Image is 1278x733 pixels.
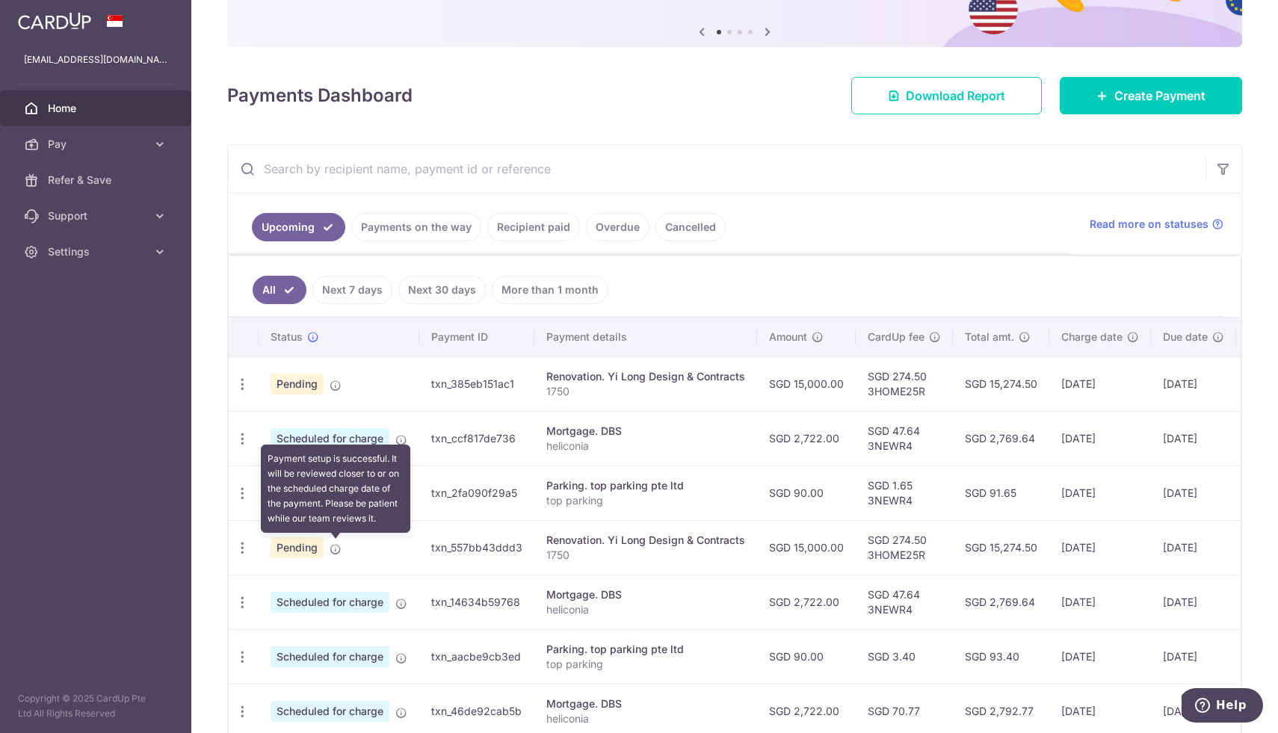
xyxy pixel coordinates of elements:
td: [DATE] [1151,466,1236,520]
td: SGD 47.64 3NEWR4 [856,411,953,466]
td: SGD 2,722.00 [757,411,856,466]
td: SGD 91.65 [953,466,1049,520]
span: Create Payment [1114,87,1206,105]
p: heliconia [546,602,745,617]
span: Home [48,101,146,116]
span: Status [271,330,303,344]
a: Create Payment [1060,77,1242,114]
h4: Payments Dashboard [227,82,413,109]
p: 1750 [546,384,745,399]
a: More than 1 month [492,276,608,304]
span: Scheduled for charge [271,701,389,722]
iframe: Opens a widget where you can find more information [1182,688,1263,726]
img: CardUp [18,12,91,30]
span: Charge date [1061,330,1123,344]
span: Scheduled for charge [271,646,389,667]
div: Renovation. Yi Long Design & Contracts [546,369,745,384]
a: Overdue [586,213,649,241]
td: SGD 90.00 [757,629,856,684]
p: [EMAIL_ADDRESS][DOMAIN_NAME] [24,52,167,67]
div: Renovation. Yi Long Design & Contracts [546,533,745,548]
td: SGD 15,274.50 [953,356,1049,411]
span: Download Report [906,87,1005,105]
td: SGD 274.50 3HOME25R [856,520,953,575]
div: Payment setup is successful. It will be reviewed closer to or on the scheduled charge date of the... [261,445,410,533]
td: [DATE] [1151,411,1236,466]
div: Parking. top parking pte ltd [546,642,745,657]
div: Mortgage. DBS [546,587,745,602]
td: txn_557bb43ddd3 [419,520,534,575]
td: SGD 2,769.64 [953,411,1049,466]
td: [DATE] [1049,356,1151,411]
a: Upcoming [252,213,345,241]
p: heliconia [546,439,745,454]
td: txn_aacbe9cb3ed [419,629,534,684]
td: [DATE] [1049,411,1151,466]
span: CardUp fee [868,330,924,344]
td: SGD 2,769.64 [953,575,1049,629]
td: SGD 3.40 [856,629,953,684]
a: Cancelled [655,213,726,241]
a: Download Report [851,77,1042,114]
td: SGD 93.40 [953,629,1049,684]
td: txn_ccf817de736 [419,411,534,466]
th: Payment ID [419,318,534,356]
span: Pending [271,374,324,395]
span: Pay [48,137,146,152]
td: [DATE] [1151,356,1236,411]
span: Scheduled for charge [271,428,389,449]
td: [DATE] [1049,629,1151,684]
td: [DATE] [1049,466,1151,520]
td: SGD 1.65 3NEWR4 [856,466,953,520]
td: txn_385eb151ac1 [419,356,534,411]
a: Next 30 days [398,276,486,304]
span: Due date [1163,330,1208,344]
td: SGD 2,722.00 [757,575,856,629]
th: Payment details [534,318,757,356]
span: Pending [271,537,324,558]
a: Read more on statuses [1090,217,1223,232]
td: [DATE] [1049,520,1151,575]
td: txn_2fa090f29a5 [419,466,534,520]
a: Next 7 days [312,276,392,304]
p: 1750 [546,548,745,563]
span: Total amt. [965,330,1014,344]
span: Settings [48,244,146,259]
td: SGD 15,274.50 [953,520,1049,575]
div: Mortgage. DBS [546,696,745,711]
a: Payments on the way [351,213,481,241]
span: Read more on statuses [1090,217,1208,232]
td: SGD 47.64 3NEWR4 [856,575,953,629]
td: [DATE] [1151,629,1236,684]
span: Refer & Save [48,173,146,188]
td: SGD 15,000.00 [757,520,856,575]
input: Search by recipient name, payment id or reference [228,145,1206,193]
a: All [253,276,306,304]
td: [DATE] [1151,520,1236,575]
p: heliconia [546,711,745,726]
div: Mortgage. DBS [546,424,745,439]
td: SGD 274.50 3HOME25R [856,356,953,411]
td: txn_14634b59768 [419,575,534,629]
span: Support [48,208,146,223]
div: Parking. top parking pte ltd [546,478,745,493]
td: SGD 15,000.00 [757,356,856,411]
td: [DATE] [1151,575,1236,629]
td: SGD 90.00 [757,466,856,520]
p: top parking [546,493,745,508]
td: [DATE] [1049,575,1151,629]
span: Amount [769,330,807,344]
span: Scheduled for charge [271,592,389,613]
p: top parking [546,657,745,672]
a: Recipient paid [487,213,580,241]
